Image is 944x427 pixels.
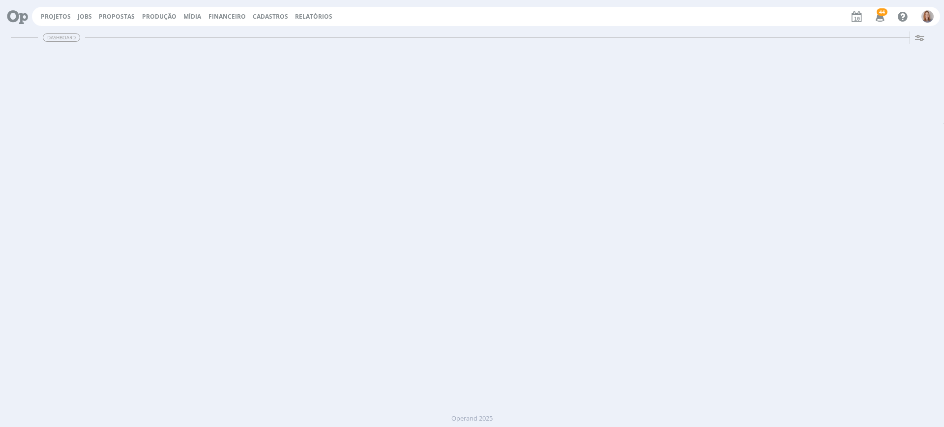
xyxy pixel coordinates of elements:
[99,12,135,21] span: Propostas
[38,13,74,21] button: Projetos
[253,12,288,21] span: Cadastros
[250,13,291,21] button: Cadastros
[208,12,246,21] a: Financeiro
[206,13,249,21] button: Financeiro
[78,12,92,21] a: Jobs
[43,33,80,42] span: Dashboard
[921,10,934,23] img: A
[292,13,335,21] button: Relatórios
[180,13,204,21] button: Mídia
[869,8,889,26] button: 44
[921,8,934,25] button: A
[295,12,332,21] a: Relatórios
[142,12,177,21] a: Produção
[96,13,138,21] button: Propostas
[75,13,95,21] button: Jobs
[877,8,887,16] span: 44
[183,12,201,21] a: Mídia
[41,12,71,21] a: Projetos
[139,13,179,21] button: Produção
